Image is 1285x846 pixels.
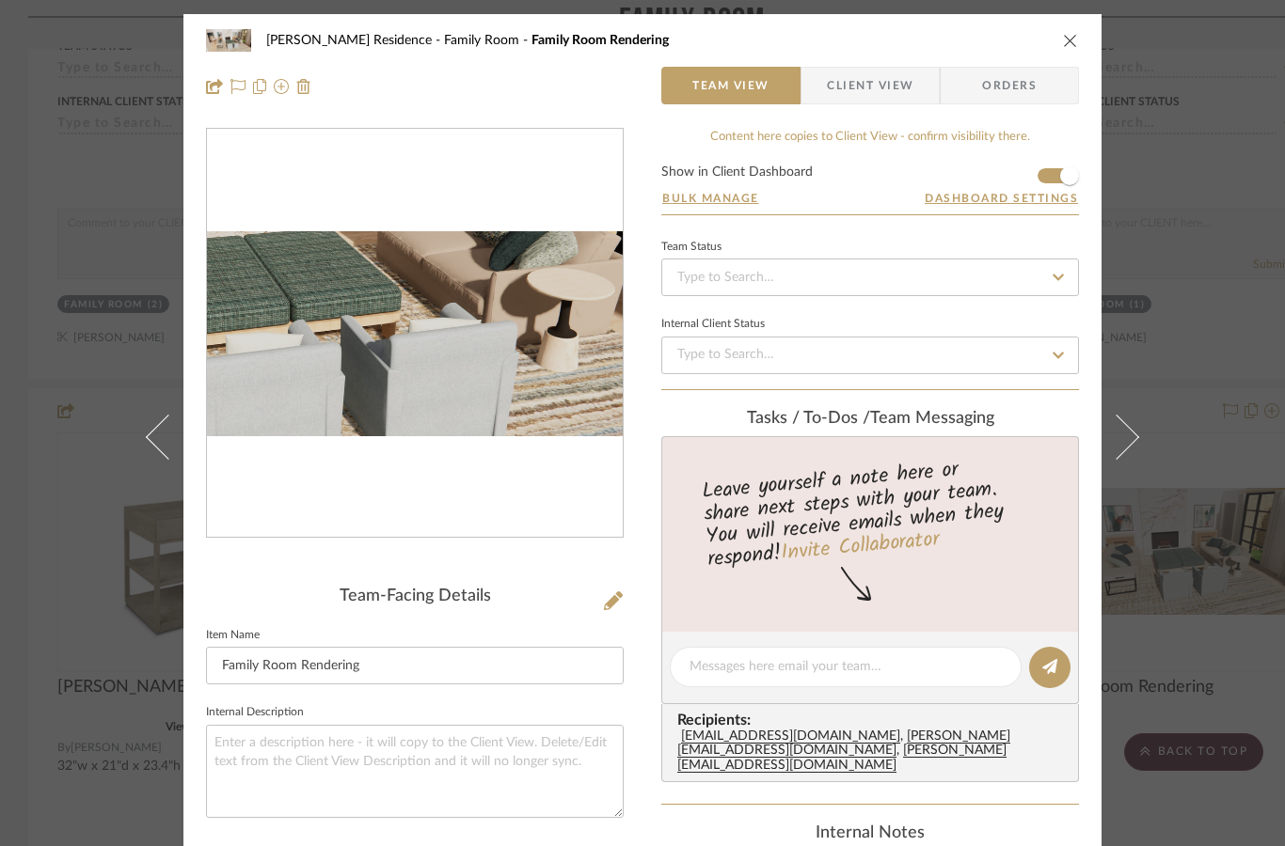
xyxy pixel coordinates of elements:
div: , , [677,729,1071,775]
input: Type to Search… [661,258,1079,296]
div: Team Status [661,243,722,252]
span: Orders [961,67,1057,104]
button: Bulk Manage [661,190,760,207]
button: Dashboard Settings [924,190,1079,207]
span: Team View [692,67,769,104]
div: Team-Facing Details [206,587,624,607]
div: Content here copies to Client View - confirm visibility there. [661,128,1079,147]
div: Leave yourself a note here or share next steps with your team. You will receive emails when they ... [659,449,1082,575]
div: Internal Notes [661,823,1079,844]
button: close [1062,32,1079,49]
div: 0 [207,231,623,436]
span: Recipients: [677,712,1071,728]
label: Internal Description [206,708,304,717]
img: Remove from project [296,79,311,94]
input: Type to Search… [661,337,1079,374]
span: Family Room [444,34,531,47]
img: e2a651fe-8595-4491-a20c-ac64887533f6_436x436.jpg [207,231,623,436]
a: Invite Collaborator [780,524,941,571]
span: Tasks / To-Dos / [747,410,870,427]
span: [PERSON_NAME] Residence [266,34,444,47]
div: Internal Client Status [661,320,765,329]
span: Family Room Rendering [531,34,669,47]
input: Enter Item Name [206,647,624,684]
img: e2a651fe-8595-4491-a20c-ac64887533f6_48x40.jpg [206,22,251,59]
span: Client View [827,67,913,104]
div: team Messaging [661,409,1079,430]
label: Item Name [206,631,260,640]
